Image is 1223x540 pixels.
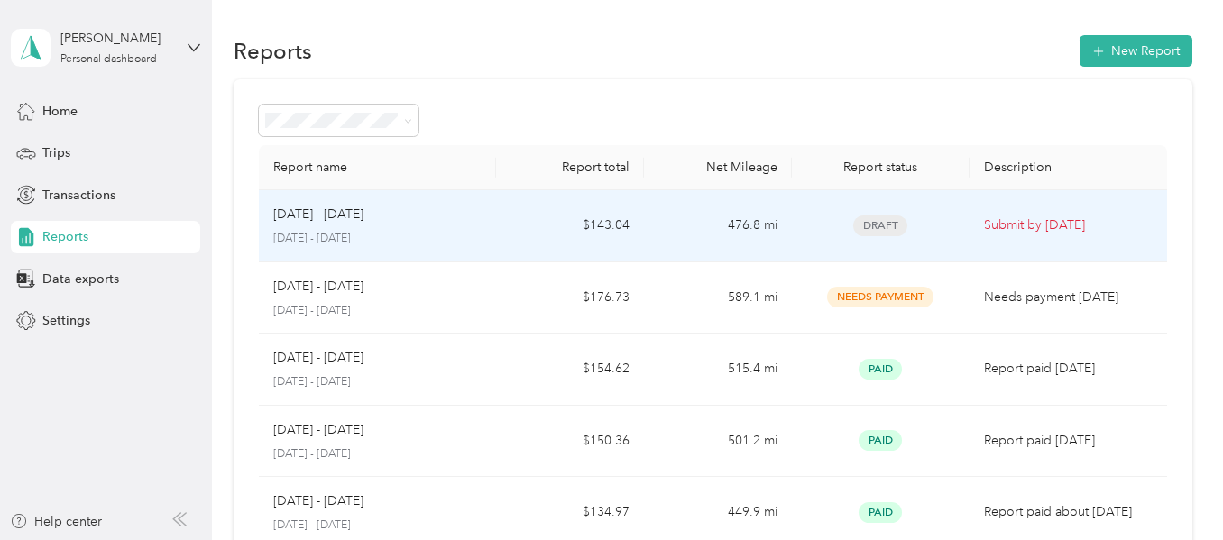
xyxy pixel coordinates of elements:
td: $143.04 [496,190,644,262]
p: [DATE] - [DATE] [273,277,363,297]
button: New Report [1080,35,1192,67]
p: [DATE] - [DATE] [273,303,481,319]
p: Report paid [DATE] [984,359,1153,379]
td: 501.2 mi [644,406,792,478]
button: Help center [10,512,102,531]
span: Settings [42,311,90,330]
p: Submit by [DATE] [984,215,1153,235]
div: [PERSON_NAME] [60,29,173,48]
td: 589.1 mi [644,262,792,334]
span: Transactions [42,186,115,205]
span: Home [42,102,78,121]
span: Data exports [42,270,119,288]
span: Trips [42,143,70,162]
td: $176.73 [496,262,644,334]
h1: Reports [234,41,312,60]
td: $154.62 [496,334,644,406]
span: Paid [859,359,902,380]
div: Personal dashboard [60,54,157,65]
p: Report paid about [DATE] [984,502,1153,522]
td: 476.8 mi [644,190,792,262]
p: [DATE] - [DATE] [273,205,363,224]
p: [DATE] - [DATE] [273,231,481,247]
p: Needs payment [DATE] [984,288,1153,307]
th: Report total [496,145,644,190]
span: Needs Payment [827,287,933,307]
span: Paid [859,502,902,523]
th: Net Mileage [644,145,792,190]
p: [DATE] - [DATE] [273,517,481,534]
p: [DATE] - [DATE] [273,446,481,462]
p: Report paid [DATE] [984,431,1153,451]
p: [DATE] - [DATE] [273,348,363,368]
td: 515.4 mi [644,334,792,406]
span: Reports [42,227,88,246]
th: Report name [259,145,495,190]
iframe: Everlance-gr Chat Button Frame [1122,439,1223,540]
p: [DATE] - [DATE] [273,374,481,390]
span: Paid [859,430,902,451]
div: Report status [806,160,955,175]
p: [DATE] - [DATE] [273,420,363,440]
td: $150.36 [496,406,644,478]
th: Description [970,145,1167,190]
p: [DATE] - [DATE] [273,491,363,511]
span: Draft [853,215,907,236]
